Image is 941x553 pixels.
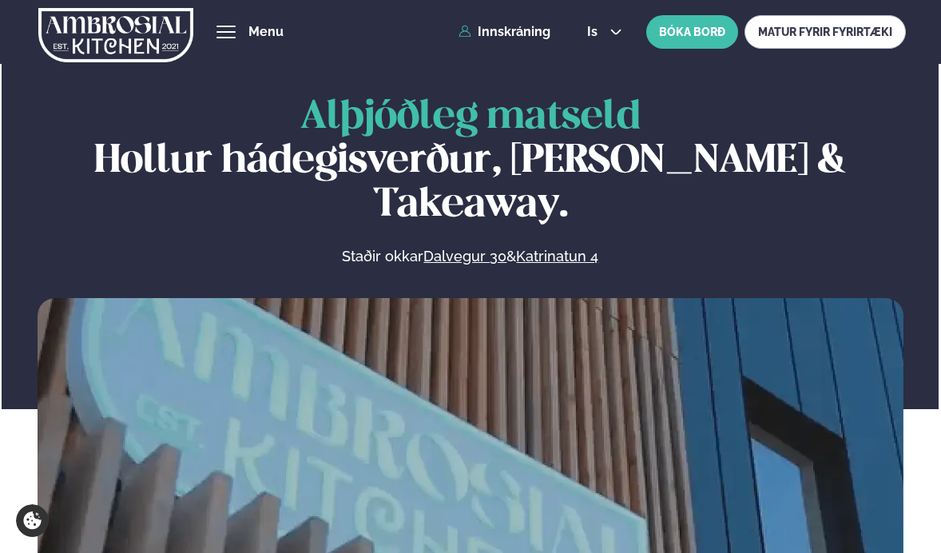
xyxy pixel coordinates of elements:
[423,247,506,266] a: Dalvegur 30
[646,15,738,49] button: BÓKA BORÐ
[38,96,903,228] h1: Hollur hádegisverður, [PERSON_NAME] & Takeaway.
[16,504,49,537] a: Cookie settings
[587,26,602,38] span: is
[459,25,550,39] a: Innskráning
[744,15,906,49] a: MATUR FYRIR FYRIRTÆKI
[574,26,634,38] button: is
[516,247,598,266] a: Katrinatun 4
[38,2,193,68] img: logo
[216,22,236,42] button: hamburger
[169,247,772,266] p: Staðir okkar &
[300,98,641,137] span: Alþjóðleg matseld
